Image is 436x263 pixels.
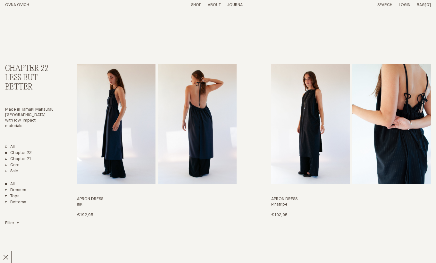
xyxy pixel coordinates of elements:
[5,107,54,129] p: Made in Tāmaki Makaurau [GEOGRAPHIC_DATA] with low-impact materials.
[5,188,26,193] a: Dresses
[191,3,201,7] a: Shop
[271,202,431,208] h4: Pinstripe
[77,202,237,208] h4: Ink
[5,200,26,205] a: Bottoms
[77,64,156,184] img: Apron Dress
[271,64,350,184] img: Apron Dress
[271,64,431,218] a: Apron Dress
[377,3,392,7] a: Search
[5,157,31,162] a: Chapter 21
[5,64,54,73] h2: Chapter 22
[271,197,431,202] h3: Apron Dress
[227,3,245,7] a: Journal
[5,221,19,226] summary: Filter
[417,3,425,7] span: Bag
[5,194,20,199] a: Tops
[5,150,32,156] a: Chapter 22
[5,144,15,150] a: All
[208,3,221,8] summary: About
[5,163,20,168] a: Core
[77,213,93,218] p: €192,95
[77,197,237,202] h3: Apron Dress
[5,73,54,92] h3: Less But Better
[425,3,431,7] span: [0]
[5,3,29,7] a: Home
[5,182,15,187] a: Show All
[271,213,288,218] p: €192,95
[399,3,410,7] a: Login
[5,169,18,174] a: Sale
[77,64,237,218] a: Apron Dress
